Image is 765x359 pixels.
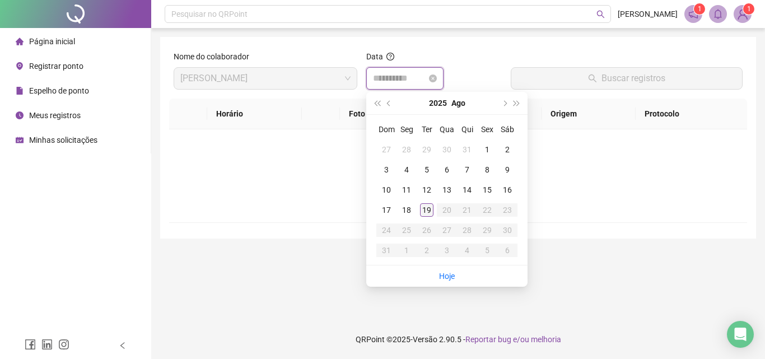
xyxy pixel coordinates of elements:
[457,240,477,260] td: 2025-09-04
[400,143,413,156] div: 28
[383,92,395,114] button: prev-year
[400,163,413,176] div: 4
[501,163,514,176] div: 9
[481,244,494,257] div: 5
[440,203,454,217] div: 20
[41,339,53,350] span: linkedin
[439,272,455,281] a: Hoje
[376,160,397,180] td: 2025-08-03
[58,339,69,350] span: instagram
[400,183,413,197] div: 11
[376,119,397,139] th: Dom
[429,74,437,82] span: close-circle
[420,244,433,257] div: 2
[596,10,605,18] span: search
[437,119,457,139] th: Qua
[460,223,474,237] div: 28
[420,223,433,237] div: 26
[207,99,302,129] th: Horário
[477,139,497,160] td: 2025-08-01
[497,139,517,160] td: 2025-08-02
[457,119,477,139] th: Qui
[366,52,383,61] span: Data
[451,92,465,114] button: month panel
[542,99,635,129] th: Origem
[16,38,24,45] span: home
[119,342,127,349] span: left
[397,220,417,240] td: 2025-08-25
[29,111,81,120] span: Meus registros
[747,5,751,13] span: 1
[477,240,497,260] td: 2025-09-05
[636,99,747,129] th: Protocolo
[465,335,561,344] span: Reportar bug e/ou melhoria
[29,62,83,71] span: Registrar ponto
[420,143,433,156] div: 29
[180,68,351,89] span: LEVI AVILA RIBEIRO
[460,203,474,217] div: 21
[397,160,417,180] td: 2025-08-04
[380,143,393,156] div: 27
[420,183,433,197] div: 12
[29,136,97,144] span: Minhas solicitações
[501,143,514,156] div: 2
[16,136,24,144] span: schedule
[440,223,454,237] div: 27
[397,139,417,160] td: 2025-07-28
[694,3,705,15] sup: 1
[417,180,437,200] td: 2025-08-12
[437,200,457,220] td: 2025-08-20
[511,67,743,90] button: Buscar registros
[460,163,474,176] div: 7
[481,143,494,156] div: 1
[29,86,89,95] span: Espelho de ponto
[440,244,454,257] div: 3
[29,37,75,46] span: Página inicial
[340,99,412,129] th: Foto
[501,203,514,217] div: 23
[413,335,437,344] span: Versão
[440,163,454,176] div: 6
[25,339,36,350] span: facebook
[501,223,514,237] div: 30
[511,92,523,114] button: super-next-year
[420,163,433,176] div: 5
[376,220,397,240] td: 2025-08-24
[457,160,477,180] td: 2025-08-07
[734,6,751,22] img: 84025
[481,183,494,197] div: 15
[376,180,397,200] td: 2025-08-10
[460,244,474,257] div: 4
[497,200,517,220] td: 2025-08-23
[481,223,494,237] div: 29
[417,220,437,240] td: 2025-08-26
[16,62,24,70] span: environment
[380,244,393,257] div: 31
[420,203,433,217] div: 19
[457,200,477,220] td: 2025-08-21
[437,220,457,240] td: 2025-08-27
[440,143,454,156] div: 30
[497,180,517,200] td: 2025-08-16
[497,119,517,139] th: Sáb
[400,223,413,237] div: 25
[380,183,393,197] div: 10
[376,139,397,160] td: 2025-07-27
[417,200,437,220] td: 2025-08-19
[174,50,256,63] label: Nome do colaborador
[400,244,413,257] div: 1
[460,183,474,197] div: 14
[429,92,447,114] button: year panel
[371,92,383,114] button: super-prev-year
[688,9,698,19] span: notification
[417,119,437,139] th: Ter
[498,92,510,114] button: next-year
[376,240,397,260] td: 2025-08-31
[437,240,457,260] td: 2025-09-03
[481,163,494,176] div: 8
[397,240,417,260] td: 2025-09-01
[481,203,494,217] div: 22
[376,200,397,220] td: 2025-08-17
[727,321,754,348] div: Open Intercom Messenger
